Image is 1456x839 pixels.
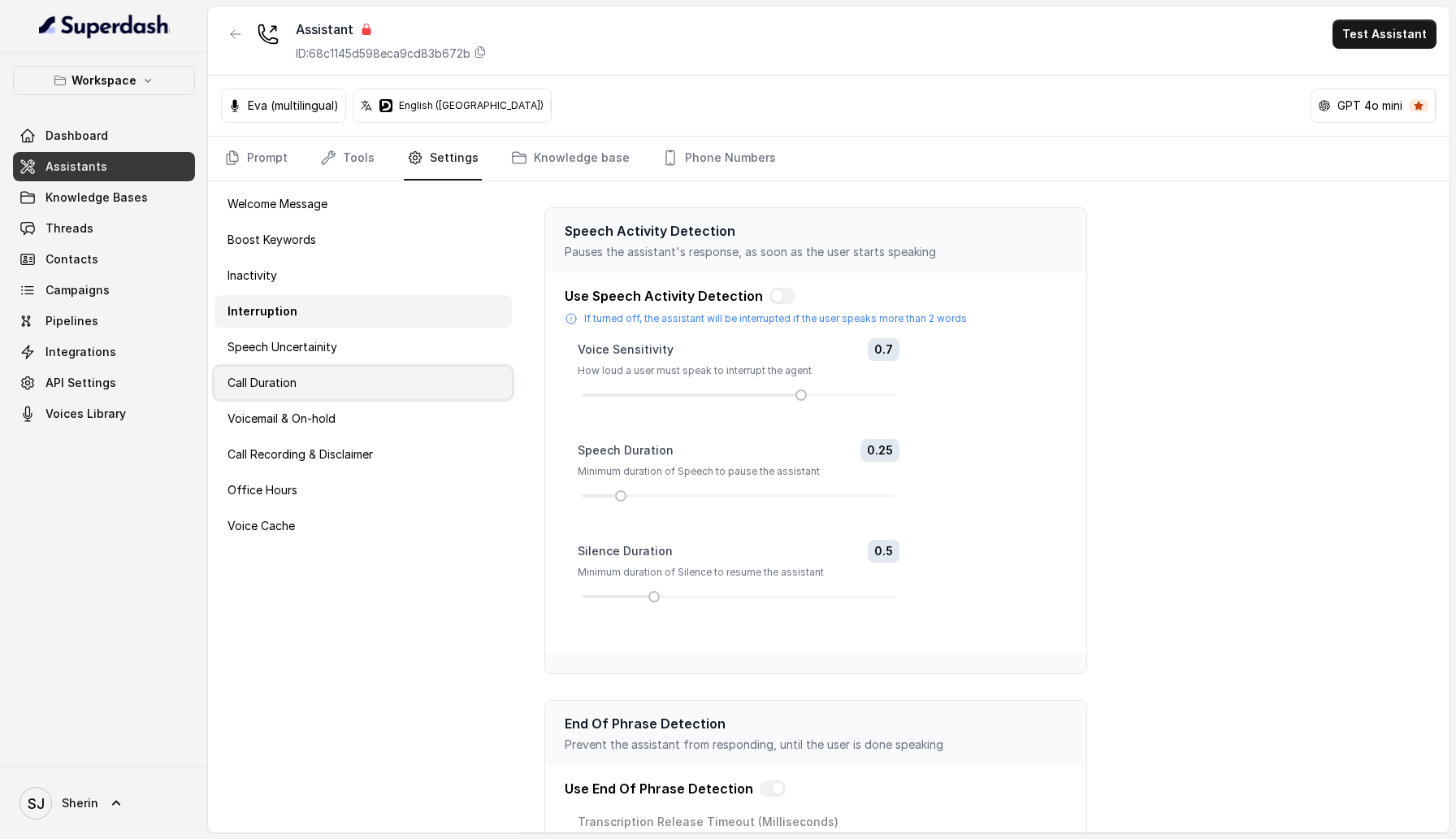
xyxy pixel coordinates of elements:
p: ID: 68c1145d598eca9cd83b672b [296,46,470,62]
p: Office Hours [227,482,297,498]
a: Knowledge Bases [13,183,195,212]
p: Minimum duration of Silence to resume the assistant [578,566,899,579]
span: Threads [45,220,93,237]
text: SJ [28,795,45,812]
button: Test Assistant [1332,20,1436,49]
span: Knowledge Bases [45,189,148,206]
a: Voices Library [13,399,195,428]
a: Integrations [13,337,195,367]
a: Contacts [13,245,195,274]
span: 0.25 [860,439,899,462]
a: Sherin [13,780,195,826]
a: Assistants [13,152,195,181]
span: Integrations [45,344,116,360]
button: Workspace [13,66,195,95]
svg: openai logo [1318,99,1331,112]
span: Assistants [45,159,107,175]
p: Minimum duration of Speech to pause the assistant [578,465,899,478]
a: Threads [13,214,195,243]
p: Inactivity [227,267,277,284]
p: Eva (multilingual) [248,98,339,114]
a: Prompt [221,137,291,180]
a: Knowledge base [508,137,633,180]
a: Phone Numbers [659,137,779,180]
span: Voices Library [45,406,126,422]
p: Voice Cache [227,518,295,534]
p: Prevent the assistant from responding, until the user is done speaking [565,737,1067,753]
div: Assistant [296,20,487,39]
span: 0.5 [868,540,899,563]
label: Speech Duration [578,442,674,459]
p: Speech Uncertainity [227,339,337,355]
label: Voice Sensitivity [578,341,674,358]
p: End Of Phrase Detection [565,714,1067,733]
p: Use Speech Activity Detection [565,286,763,306]
p: Pauses the assistant's response, as soon as the user starts speaking [565,244,1067,260]
a: Pipelines [13,306,195,336]
label: Silence Duration [578,543,673,559]
p: Call Duration [227,375,297,391]
p: Call Recording & Disclaimer [227,446,373,463]
nav: Tabs [221,137,1436,180]
p: Workspace [71,71,136,90]
a: Tools [317,137,378,180]
p: English ([GEOGRAPHIC_DATA]) [399,99,544,112]
p: Boost Keywords [227,232,316,248]
a: Settings [404,137,482,180]
p: Use End Of Phrase Detection [565,779,753,798]
span: Sherin [62,795,98,811]
label: Transcription Release Timeout (Milliseconds) [578,815,838,828]
p: Voicemail & On-hold [227,411,336,427]
p: Interruption [227,303,297,320]
span: Campaigns [45,282,110,298]
p: Welcome Message [227,196,327,212]
p: Speech Activity Detection [565,221,1067,241]
p: If turned off, the assistant will be interrupted if the user speaks more than 2 words [584,312,967,325]
p: How loud a user must speak to interrupt the agent [578,364,899,377]
p: GPT 4o mini [1337,98,1402,114]
span: Contacts [45,251,98,267]
span: API Settings [45,375,116,391]
a: Dashboard [13,121,195,150]
span: Pipelines [45,313,98,329]
span: 0.7 [868,338,899,361]
img: light.svg [39,13,170,39]
a: Campaigns [13,276,195,305]
svg: deepgram logo [379,99,392,112]
a: API Settings [13,368,195,398]
span: Dashboard [45,128,108,144]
